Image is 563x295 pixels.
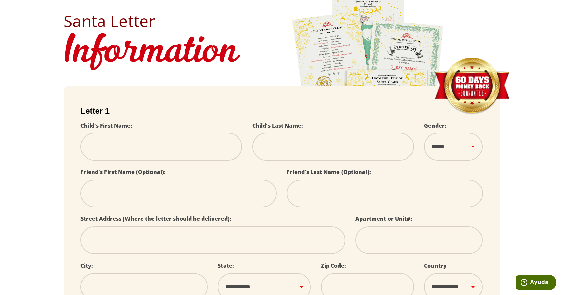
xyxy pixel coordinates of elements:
iframe: Abre un widget desde donde se puede obtener más información [516,275,556,292]
label: Zip Code: [321,262,346,269]
label: Child's First Name: [80,122,132,129]
label: Street Address (Where the letter should be delivered): [80,215,231,223]
label: Gender: [424,122,446,129]
label: State: [218,262,234,269]
label: Child's Last Name: [252,122,303,129]
h2: Santa Letter [64,13,500,29]
label: Country [424,262,447,269]
label: Friend's First Name (Optional): [80,168,166,176]
label: Apartment or Unit#: [355,215,412,223]
h1: Information [64,29,500,76]
img: Money Back Guarantee [434,57,510,115]
label: City: [80,262,93,269]
label: Friend's Last Name (Optional): [287,168,371,176]
h2: Letter 1 [80,106,483,116]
